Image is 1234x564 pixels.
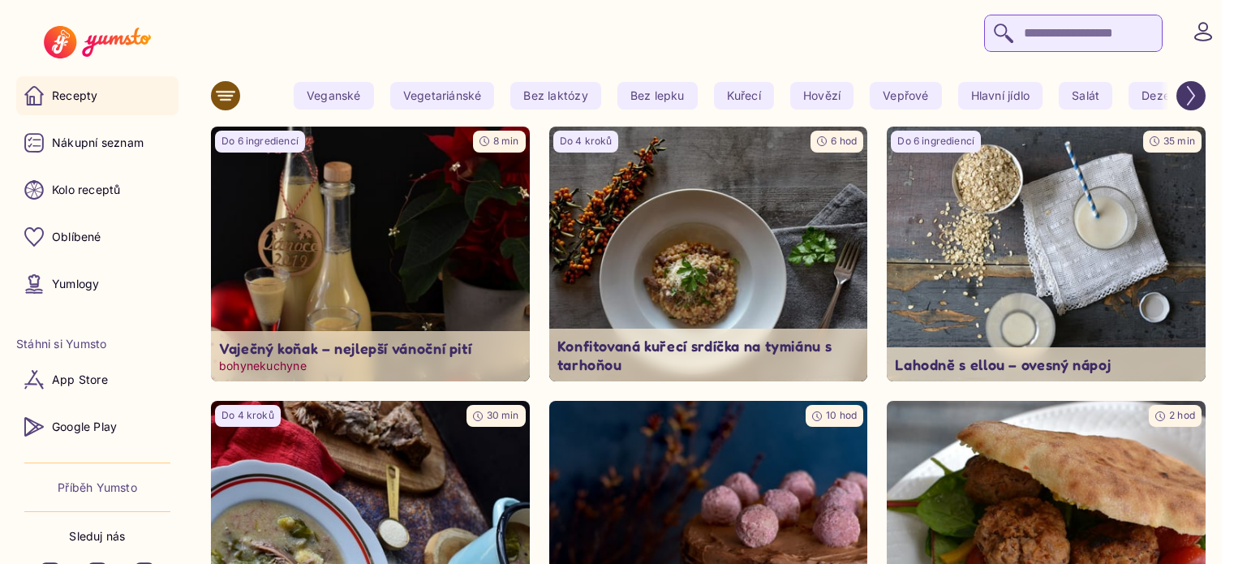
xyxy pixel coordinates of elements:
img: undefined [549,127,868,381]
span: 8 min [493,135,519,147]
p: Do 6 ingrediencí [221,135,299,149]
p: Nákupní seznam [52,135,144,151]
yumsto-tag: Kuřecí [714,82,774,110]
p: Sleduj nás [69,528,125,545]
a: Google Play [16,407,178,446]
p: App Store [52,372,108,388]
span: 2 hod [1169,409,1195,421]
yumsto-tag: Veganské [294,82,374,110]
p: Do 4 kroků [560,135,613,149]
a: Nákupní seznam [16,123,178,162]
span: 10 hod [826,409,857,421]
p: Lahodně s ellou – ovesný nápoj [895,355,1197,374]
img: Yumsto logo [44,26,150,58]
yumsto-tag: Dezert [1129,82,1191,110]
yumsto-tag: Hlavní jídlo [958,82,1043,110]
p: Google Play [52,419,117,435]
a: undefinedDo 6 ingrediencí35 minLahodně s ellou – ovesný nápoj [887,127,1206,381]
p: bohynekuchyne [219,358,522,374]
a: Yumlogy [16,265,178,304]
a: Oblíbené [16,217,178,256]
yumsto-tag: Hovězí [790,82,853,110]
p: Recepty [52,88,97,104]
p: Oblíbené [52,229,101,245]
p: Kolo receptů [52,182,121,198]
yumsto-tag: Salát [1059,82,1112,110]
a: Příběh Yumsto [58,480,137,496]
p: Vaječný koňak – nejlepší vánoční pití [219,339,522,358]
yumsto-tag: Bez laktózy [510,82,600,110]
yumsto-tag: Vegetariánské [390,82,495,110]
span: 30 min [487,409,519,421]
span: 6 hod [831,135,857,147]
yumsto-tag: Vepřové [870,82,941,110]
p: Do 6 ingrediencí [897,135,974,149]
a: App Store [16,360,178,399]
span: 35 min [1163,135,1195,147]
img: undefined [203,120,537,388]
a: Kolo receptů [16,170,178,209]
a: undefinedDo 4 kroků6 hodKonfitovaná kuřecí srdíčka na tymiánu s tarhoňou [549,127,868,381]
button: Scroll right [1176,81,1206,110]
p: Do 4 kroků [221,409,274,423]
a: undefinedDo 6 ingrediencí8 minVaječný koňak – nejlepší vánoční pitíbohynekuchyne [211,127,530,381]
yumsto-tag: Bez lepku [617,82,698,110]
p: Yumlogy [52,276,99,292]
li: Stáhni si Yumsto [16,336,178,352]
a: Recepty [16,76,178,115]
img: undefined [887,127,1206,381]
p: Konfitovaná kuřecí srdíčka na tymiánu s tarhoňou [557,337,860,373]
